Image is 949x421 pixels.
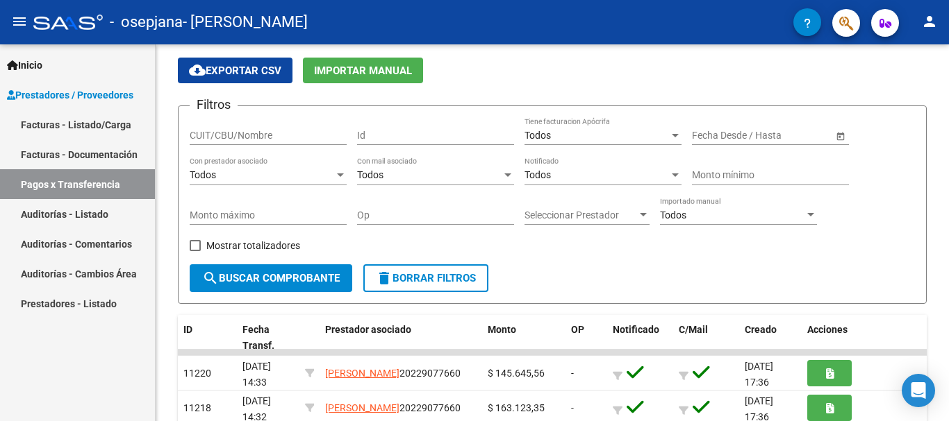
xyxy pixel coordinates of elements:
span: 20229077660 [325,368,461,379]
datatable-header-cell: Notificado [607,315,673,361]
span: Todos [357,169,383,180]
mat-icon: person [921,13,938,30]
button: Borrar Filtros [363,264,488,292]
span: Todos [660,209,686,221]
mat-icon: delete [376,270,393,286]
span: Todos [525,130,551,141]
span: [DATE] 17:36 [745,361,773,388]
datatable-header-cell: ID [178,315,237,361]
span: ID [183,324,192,335]
datatable-header-cell: OP [566,315,607,361]
span: C/Mail [679,324,708,335]
button: Importar Manual [303,58,423,83]
span: 11220 [183,368,211,379]
span: 20229077660 [325,402,461,413]
span: - osepjana [110,7,183,37]
datatable-header-cell: Creado [739,315,802,361]
span: Inicio [7,58,42,73]
datatable-header-cell: Monto [482,315,566,361]
div: Open Intercom Messenger [902,374,935,407]
span: Importar Manual [314,65,412,77]
input: Fecha inicio [692,130,743,141]
span: Exportar CSV [189,65,281,77]
button: Open calendar [833,128,848,143]
span: Acciones [807,324,848,335]
h3: Filtros [190,95,238,114]
span: Creado [745,324,777,335]
span: [PERSON_NAME] [325,402,399,413]
span: 11218 [183,402,211,413]
mat-icon: menu [11,13,28,30]
span: - [571,402,574,413]
mat-icon: cloud_download [189,62,206,78]
input: Fecha fin [754,130,823,141]
span: Mostrar totalizadores [206,237,300,254]
button: Exportar CSV [178,58,292,83]
span: Seleccionar Prestador [525,209,637,221]
span: Buscar Comprobante [202,272,340,284]
span: $ 163.123,35 [488,402,545,413]
span: [DATE] 14:33 [242,361,271,388]
span: - [571,368,574,379]
span: Fecha Transf. [242,324,274,351]
span: Prestador asociado [325,324,411,335]
mat-icon: search [202,270,219,286]
datatable-header-cell: Acciones [802,315,927,361]
button: Buscar Comprobante [190,264,352,292]
datatable-header-cell: Prestador asociado [320,315,482,361]
span: Borrar Filtros [376,272,476,284]
datatable-header-cell: C/Mail [673,315,739,361]
span: OP [571,324,584,335]
span: [PERSON_NAME] [325,368,399,379]
datatable-header-cell: Fecha Transf. [237,315,299,361]
span: $ 145.645,56 [488,368,545,379]
span: Notificado [613,324,659,335]
span: Todos [525,169,551,180]
span: Prestadores / Proveedores [7,87,133,103]
span: Monto [488,324,516,335]
span: Todos [190,169,216,180]
span: - [PERSON_NAME] [183,7,308,37]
